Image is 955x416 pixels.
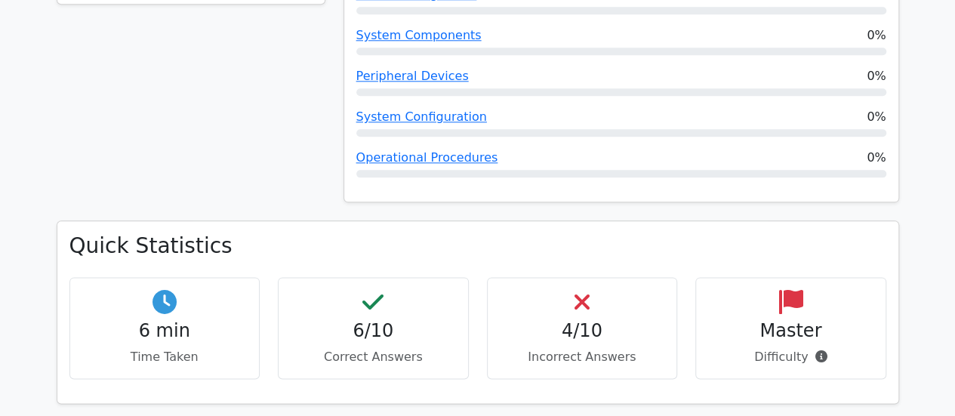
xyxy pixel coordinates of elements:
p: Correct Answers [291,348,456,366]
p: Time Taken [82,348,248,366]
a: Peripheral Devices [356,69,469,83]
p: Difficulty [708,348,873,366]
span: 0% [867,149,886,167]
h4: 6 min [82,320,248,342]
a: System Components [356,28,482,42]
h3: Quick Statistics [69,233,886,259]
span: 0% [867,108,886,126]
h4: 6/10 [291,320,456,342]
a: Operational Procedures [356,150,498,165]
span: 0% [867,67,886,85]
h4: 4/10 [500,320,665,342]
h4: Master [708,320,873,342]
span: 0% [867,26,886,45]
p: Incorrect Answers [500,348,665,366]
a: System Configuration [356,109,487,124]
